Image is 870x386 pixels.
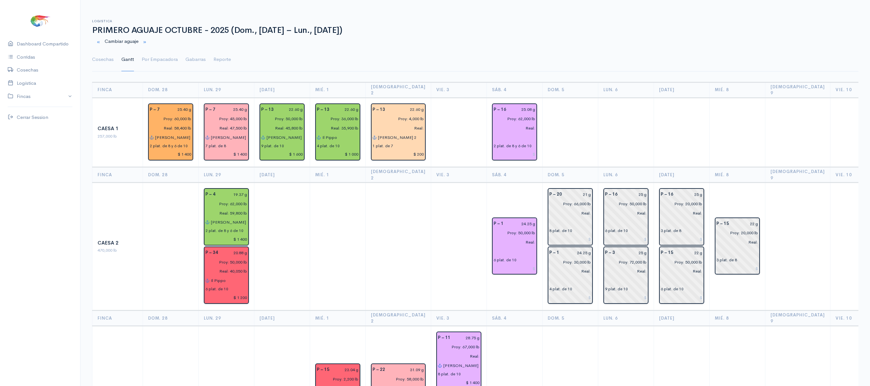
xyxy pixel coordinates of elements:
input: g [677,190,703,199]
a: Reporte [213,48,231,71]
div: Piscina: 7 Peso: 25.40 g Libras Proy: 60,000 lb Libras Reales: 58,400 lb Rendimiento: 97.3% Empac... [148,103,193,161]
div: 3 plat. de 8 [661,228,681,234]
h6: Logistica [92,19,858,23]
th: Sáb. 4 [487,167,542,183]
input: g [563,248,591,257]
input: estimadas [313,374,359,384]
div: P – 15 [657,248,677,257]
div: P – 11 [434,333,454,343]
input: $ [317,150,359,159]
div: P – 22 [369,365,389,374]
input: $ [494,264,535,273]
div: P – 13 [369,105,389,114]
th: Dom. 28 [143,310,199,326]
input: g [677,248,703,257]
input: pescadas [657,267,703,276]
th: Dom. 28 [143,82,199,98]
div: Piscina: 15 Peso: 22 g Libras Proy: 20,000 lb Empacadora: Sin asignar Plataformas: 3 plat. de 8 [715,217,760,275]
input: g [278,105,303,114]
input: $ [150,150,192,159]
div: Piscina: 4 Peso: 19.37 g Libras Proy: 62,000 lb Libras Reales: 59,800 lb Rendimiento: 96.5% Empac... [204,188,249,246]
input: estimadas [257,114,303,123]
th: Sáb. 4 [487,310,542,326]
input: estimadas [202,114,247,123]
div: Piscina: 16 Peso: 25.08 g Libras Proy: 62,000 lb Empacadora: Songa Plataformas: 2 plat. de 8 y 6 ... [492,103,537,161]
div: P – 7 [146,105,164,114]
th: Lun. 6 [598,310,654,326]
input: pescadas [657,208,703,218]
div: P – 4 [202,190,219,199]
input: g [389,105,424,114]
th: Mié. 1 [310,82,366,98]
th: [DEMOGRAPHIC_DATA] 9 [765,82,830,98]
div: Piscina: 13 Peso: 22.60 g Libras Proy: 4,000 lb Empacadora: Cofimar Gabarra: Shakira 2 Plataforma... [371,103,426,161]
input: estimadas [313,114,359,123]
div: 2 plat. de 8 y 6 de 10 [494,143,532,149]
a: Por Empacadora [142,48,178,71]
input: g [733,219,758,228]
th: Dom. 5 [542,310,598,326]
input: g [389,365,424,374]
th: [DEMOGRAPHIC_DATA] 9 [765,167,830,183]
input: g [333,365,359,374]
input: estimadas [202,257,247,267]
div: 4 plat. de 10 [317,143,340,149]
input: estimadas [490,228,535,237]
th: Mié. 8 [709,167,765,183]
span: 257,000 lb [98,133,117,139]
th: Vie. 3 [431,310,487,326]
div: Piscina: 16 Peso: 25 g Libras Proy: 50,000 lb Empacadora: Sin asignar Plataformas: 6 plat. de 10 [603,188,648,246]
div: 4 plat. de 10 [549,286,572,292]
input: estimadas [545,199,591,208]
input: estimadas [657,257,703,267]
div: P – 13 [313,105,333,114]
input: pescadas [257,123,303,133]
div: Piscina: 16 Peso: 25 g Libras Proy: 20,000 lb Empacadora: Sin asignar Plataformas: 3 plat. de 8 [659,188,704,246]
div: P – 20 [545,190,566,199]
div: Caesa 2 [98,239,137,247]
div: Piscina: 7 Peso: 25.40 g Libras Proy: 45,000 lb Libras Reales: 47,500 lb Rendimiento: 105.6% Empa... [204,103,249,161]
th: Dom. 5 [542,82,598,98]
input: estimadas [601,257,647,267]
th: [DATE] [654,82,709,98]
input: g [566,190,591,199]
input: estimadas [146,114,192,123]
th: [DATE] [254,310,310,326]
div: 6 plat. de 10 [205,286,228,292]
div: Piscina: 3 Peso: 25 g Libras Proy: 72,000 lb Empacadora: Sin asignar Plataformas: 9 plat. de 10 [603,246,648,304]
input: $ [605,235,647,244]
div: Cambiar aguaje [88,35,862,48]
input: $ [494,150,535,159]
input: estimadas [601,199,647,208]
th: [DEMOGRAPHIC_DATA] 2 [366,82,431,98]
div: 6 plat. de 10 [661,286,684,292]
th: [DEMOGRAPHIC_DATA] 9 [765,310,830,326]
input: g [222,248,247,257]
th: Vie. 3 [431,167,487,183]
div: 6 plat. de 10 [494,257,516,263]
th: Vie. 3 [431,82,487,98]
input: $ [549,235,591,244]
div: 9 plat. de 10 [261,143,284,149]
input: $ [373,150,424,159]
div: P – 1 [545,248,563,257]
div: P – 16 [601,190,621,199]
div: P – 7 [202,105,219,114]
th: Mié. 1 [310,167,366,183]
th: Lun. 29 [199,310,254,326]
input: estimadas [369,114,424,123]
input: estimadas [545,257,591,267]
input: estimadas [434,343,480,352]
input: pescadas [545,208,591,218]
div: 3 plat. de 8 [716,257,737,263]
input: $ [661,293,703,302]
input: g [164,105,192,114]
div: P – 15 [713,219,733,228]
input: $ [605,293,647,302]
div: P – 13 [257,105,278,114]
th: [DATE] [654,310,709,326]
th: Dom. 5 [542,167,598,183]
div: Piscina: 34 Peso: 20.88 g Libras Proy: 50,000 lb Libras Reales: 40,050 lb Rendimiento: 80.1% Empa... [204,246,249,304]
div: Piscina: 1 Peso: 24.25 g Libras Proy: 50,000 lb Empacadora: Songa Plataformas: 6 plat. de 10 [492,217,537,275]
input: pescadas [202,208,247,218]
